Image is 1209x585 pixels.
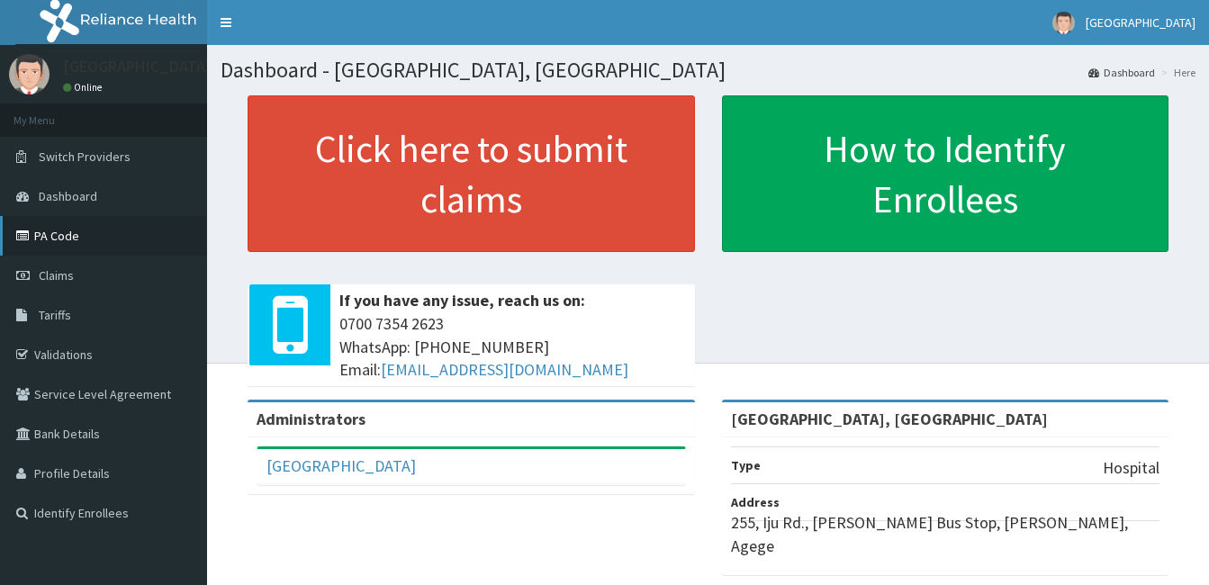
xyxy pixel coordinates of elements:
[63,58,212,75] p: [GEOGRAPHIC_DATA]
[1052,12,1075,34] img: User Image
[381,359,628,380] a: [EMAIL_ADDRESS][DOMAIN_NAME]
[221,58,1195,82] h1: Dashboard - [GEOGRAPHIC_DATA], [GEOGRAPHIC_DATA]
[63,81,106,94] a: Online
[1086,14,1195,31] span: [GEOGRAPHIC_DATA]
[339,312,686,382] span: 0700 7354 2623 WhatsApp: [PHONE_NUMBER] Email:
[731,409,1048,429] strong: [GEOGRAPHIC_DATA], [GEOGRAPHIC_DATA]
[731,511,1160,557] p: 255, Iju Rd., [PERSON_NAME] Bus Stop, [PERSON_NAME], Agege
[1157,65,1195,80] li: Here
[39,307,71,323] span: Tariffs
[1088,65,1155,80] a: Dashboard
[339,290,585,310] b: If you have any issue, reach us on:
[39,267,74,283] span: Claims
[9,54,50,94] img: User Image
[266,455,416,476] a: [GEOGRAPHIC_DATA]
[1103,456,1159,480] p: Hospital
[248,95,695,252] a: Click here to submit claims
[731,457,761,473] b: Type
[722,95,1169,252] a: How to Identify Enrollees
[731,494,780,510] b: Address
[39,148,131,165] span: Switch Providers
[257,409,365,429] b: Administrators
[39,188,97,204] span: Dashboard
